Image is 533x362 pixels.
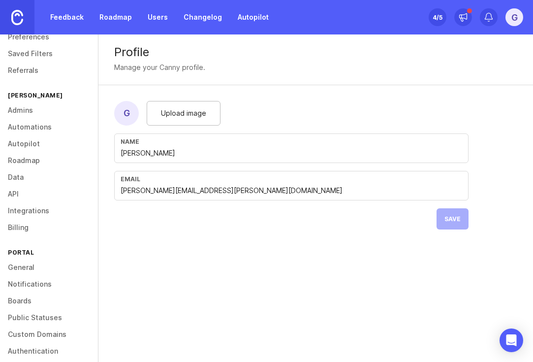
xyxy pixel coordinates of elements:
[161,108,206,119] span: Upload image
[433,10,442,24] div: 4 /5
[429,8,446,26] button: 4/5
[11,10,23,25] img: Canny Home
[114,46,517,58] div: Profile
[44,8,90,26] a: Feedback
[232,8,275,26] a: Autopilot
[114,62,205,73] div: Manage your Canny profile.
[114,101,139,126] div: G
[505,8,523,26] button: G
[121,138,462,145] div: Name
[94,8,138,26] a: Roadmap
[178,8,228,26] a: Changelog
[500,329,523,352] div: Open Intercom Messenger
[121,175,462,183] div: Email
[142,8,174,26] a: Users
